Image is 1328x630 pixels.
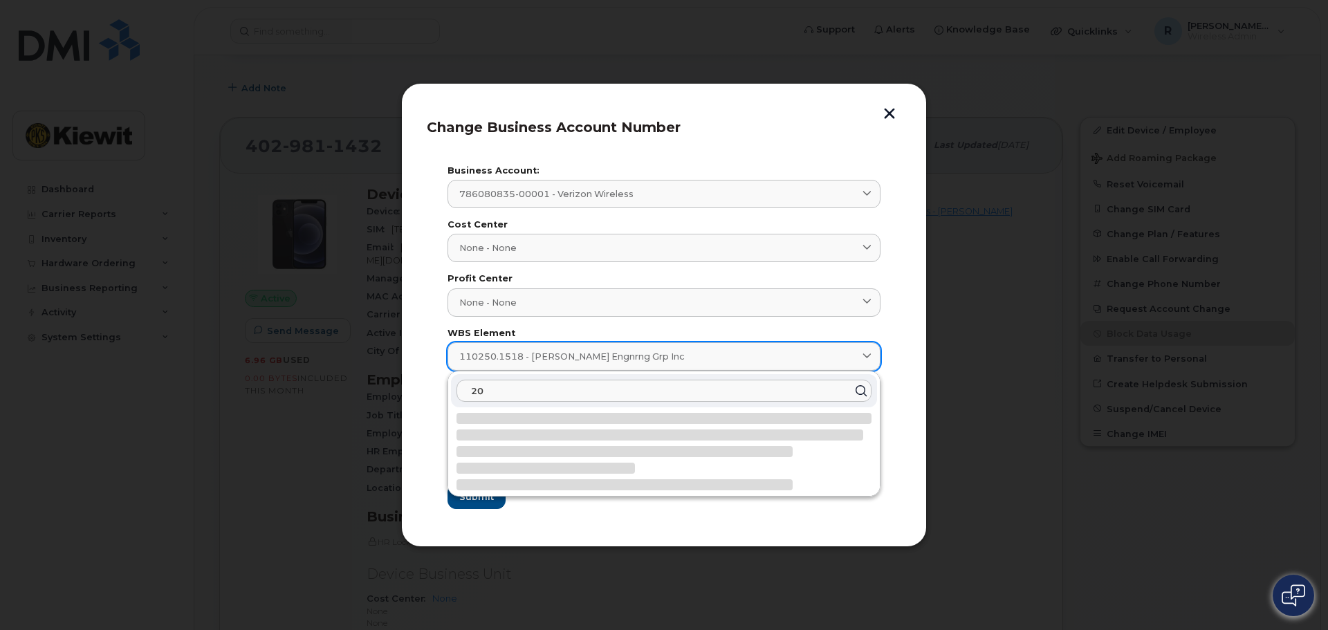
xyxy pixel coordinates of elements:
button: Submit [448,484,506,509]
span: None - None [459,241,517,254]
img: Open chat [1282,584,1305,606]
a: 110250.1518 - [PERSON_NAME] Engnrng Grp Inc [448,342,880,371]
a: None - None [448,234,880,262]
a: 786080835-00001 - Verizon Wireless [448,180,880,208]
label: Business Account: [448,167,880,176]
span: Submit [459,490,494,503]
span: 786080835-00001 - Verizon Wireless [459,187,634,201]
label: Cost Center [448,221,880,230]
span: Change Business Account Number [427,119,681,136]
a: None - None [448,288,880,317]
label: WBS Element [448,329,880,338]
label: Profit Center [448,275,880,284]
span: None - None [459,296,517,309]
span: 110250.1518 - [PERSON_NAME] Engnrng Grp Inc [459,350,685,363]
